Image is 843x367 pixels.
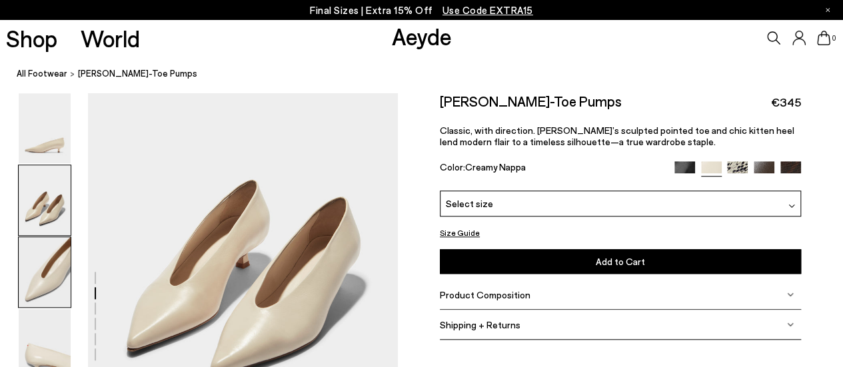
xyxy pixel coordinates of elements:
[19,165,71,235] img: Clara Pointed-Toe Pumps - Image 2
[19,93,71,163] img: Clara Pointed-Toe Pumps - Image 1
[17,67,67,81] a: All Footwear
[771,94,801,111] span: €345
[440,249,801,274] button: Add to Cart
[17,56,843,93] nav: breadcrumb
[788,202,795,209] img: svg%3E
[787,321,794,328] img: svg%3E
[78,67,197,81] span: [PERSON_NAME]-Toe Pumps
[19,237,71,307] img: Clara Pointed-Toe Pumps - Image 3
[6,27,57,50] a: Shop
[787,291,794,298] img: svg%3E
[596,256,645,267] span: Add to Cart
[465,161,526,173] span: Creamy Nappa
[391,22,451,50] a: Aeyde
[440,318,520,330] span: Shipping + Returns
[440,288,530,300] span: Product Composition
[440,224,480,241] button: Size Guide
[442,4,533,16] span: Navigate to /collections/ss25-final-sizes
[817,31,830,45] a: 0
[830,35,837,42] span: 0
[440,93,622,109] h2: [PERSON_NAME]-Toe Pumps
[440,125,801,147] p: Classic, with direction. [PERSON_NAME]’s sculpted pointed toe and chic kitten heel lend modern fl...
[446,196,493,210] span: Select size
[440,161,662,177] div: Color:
[81,27,140,50] a: World
[310,2,533,19] p: Final Sizes | Extra 15% Off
